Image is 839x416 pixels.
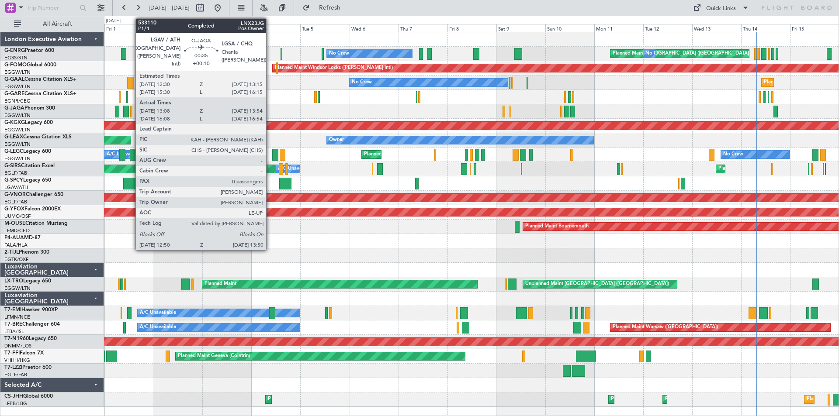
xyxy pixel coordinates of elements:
[692,24,741,32] div: Wed 13
[205,278,236,291] div: Planned Maint
[10,17,95,31] button: All Aircraft
[525,278,669,291] div: Unplanned Maint [GEOGRAPHIC_DATA] ([GEOGRAPHIC_DATA])
[4,98,31,104] a: EGNR/CEG
[4,199,27,205] a: EGLF/FAB
[4,206,24,212] span: G-YFOX
[4,112,31,119] a: EGGW/LTN
[4,242,28,248] a: FALA/HLA
[4,106,55,111] a: G-JAGAPhenom 300
[352,76,372,89] div: No Crew
[4,178,23,183] span: G-SPCY
[268,393,406,406] div: Planned Maint [GEOGRAPHIC_DATA] ([GEOGRAPHIC_DATA])
[4,62,27,68] span: G-FOMO
[4,141,31,148] a: EGGW/LTN
[4,184,28,191] a: LGAV/ATH
[4,235,24,241] span: P4-AUA
[364,148,502,161] div: Planned Maint [GEOGRAPHIC_DATA] ([GEOGRAPHIC_DATA])
[140,321,176,334] div: A/C Unavailable
[350,24,399,32] div: Wed 6
[104,24,153,32] div: Fri 1
[298,1,351,15] button: Refresh
[251,24,300,32] div: Mon 4
[278,162,314,175] div: A/C Unavailable
[140,306,176,320] div: A/C Unavailable
[4,221,68,226] a: M-OUSECitation Mustang
[4,91,24,96] span: G-GARE
[4,227,30,234] a: LFMD/CEQ
[706,4,736,13] div: Quick Links
[4,371,27,378] a: EGLF/FAB
[723,148,743,161] div: No Crew
[790,24,839,32] div: Fri 15
[4,365,22,370] span: T7-LZZI
[496,24,545,32] div: Sat 9
[4,155,31,162] a: EGGW/LTN
[153,24,202,32] div: Sat 2
[4,83,31,90] a: EGGW/LTN
[4,336,29,341] span: T7-N1960
[178,350,250,363] div: Planned Maint Geneva (Cointrin)
[4,256,28,263] a: EGTK/OXF
[4,336,57,341] a: T7-N1960Legacy 650
[741,24,790,32] div: Thu 14
[4,48,25,53] span: G-ENRG
[4,91,76,96] a: G-GARECessna Citation XLS+
[107,148,249,161] div: A/C Unavailable [GEOGRAPHIC_DATA] ([GEOGRAPHIC_DATA])
[4,394,53,399] a: CS-JHHGlobal 6000
[613,47,750,60] div: Planned Maint [GEOGRAPHIC_DATA] ([GEOGRAPHIC_DATA])
[4,170,27,176] a: EGLF/FAB
[4,357,30,364] a: VHHH/HKG
[4,213,31,220] a: UUMO/OSF
[4,163,21,168] span: G-SIRS
[4,307,21,313] span: T7-EMI
[4,307,58,313] a: T7-EMIHawker 900XP
[4,314,30,320] a: LFMN/NCE
[106,17,121,25] div: [DATE]
[689,1,753,15] button: Quick Links
[329,47,349,60] div: No Crew
[4,149,51,154] a: G-LEGCLegacy 600
[4,400,27,407] a: LFPB/LBG
[4,192,26,197] span: G-VNOR
[4,106,24,111] span: G-JAGA
[665,393,803,406] div: Planned Maint [GEOGRAPHIC_DATA] ([GEOGRAPHIC_DATA])
[312,5,348,11] span: Refresh
[4,235,41,241] a: P4-AUAMD-87
[4,69,31,76] a: EGGW/LTN
[4,206,61,212] a: G-YFOXFalcon 2000EX
[4,192,63,197] a: G-VNORChallenger 650
[4,120,53,125] a: G-KGKGLegacy 600
[4,322,60,327] a: T7-BREChallenger 604
[4,351,20,356] span: T7-FFI
[594,24,643,32] div: Mon 11
[4,55,28,61] a: EGSS/STN
[399,24,447,32] div: Thu 7
[4,278,51,284] a: LX-TROLegacy 650
[613,321,718,334] div: Planned Maint Warsaw ([GEOGRAPHIC_DATA])
[4,322,22,327] span: T7-BRE
[4,343,31,349] a: DNMM/LOS
[4,394,23,399] span: CS-JHH
[447,24,496,32] div: Fri 8
[4,278,23,284] span: LX-TRO
[611,393,749,406] div: Planned Maint [GEOGRAPHIC_DATA] ([GEOGRAPHIC_DATA])
[525,220,589,233] div: Planned Maint Bournemouth
[4,134,72,140] a: G-LEAXCessna Citation XLS
[181,62,264,75] div: Planned Maint [GEOGRAPHIC_DATA]
[764,76,796,89] div: Planned Maint
[4,62,56,68] a: G-FOMOGlobal 6000
[27,1,77,14] input: Trip Number
[4,351,44,356] a: T7-FFIFalcon 7X
[4,48,54,53] a: G-ENRGPraetor 600
[275,62,393,75] div: Planned Maint Windsor Locks ([PERSON_NAME] Intl)
[4,120,25,125] span: G-KGKG
[4,77,24,82] span: G-GAAL
[4,134,23,140] span: G-LEAX
[23,21,92,27] span: All Aircraft
[4,328,24,335] a: LTBA/ISL
[4,163,55,168] a: G-SIRSCitation Excel
[4,149,23,154] span: G-LEGC
[4,285,31,292] a: EGGW/LTN
[4,250,49,255] a: 2-TIJLPhenom 300
[4,127,31,133] a: EGGW/LTN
